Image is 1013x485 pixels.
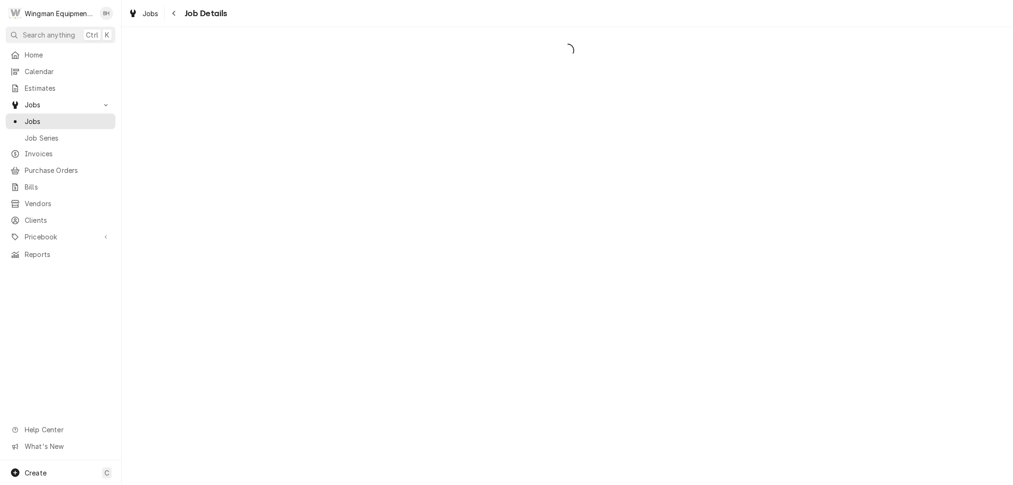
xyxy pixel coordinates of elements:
a: Jobs [124,6,162,21]
span: Purchase Orders [25,165,111,175]
a: Home [6,47,115,63]
span: Estimates [25,83,111,93]
span: Job Series [25,133,111,143]
a: Clients [6,212,115,228]
div: Brady Hale's Avatar [100,7,113,20]
a: Reports [6,247,115,262]
span: Clients [25,215,111,225]
span: Jobs [25,116,111,126]
span: Bills [25,182,111,192]
span: Loading... [122,40,1013,60]
span: Calendar [25,67,111,76]
span: Job Details [182,7,227,20]
span: Jobs [142,9,159,19]
span: K [105,30,109,40]
span: Ctrl [86,30,98,40]
span: Invoices [25,149,111,159]
span: C [104,468,109,478]
div: Wingman Equipment Solutions's Avatar [9,7,22,20]
div: BH [100,7,113,20]
a: Go to Pricebook [6,229,115,245]
span: Jobs [25,100,96,110]
a: Go to What's New [6,438,115,454]
a: Bills [6,179,115,195]
a: Calendar [6,64,115,79]
span: Search anything [23,30,75,40]
a: Go to Jobs [6,97,115,113]
span: Home [25,50,111,60]
div: W [9,7,22,20]
a: Jobs [6,114,115,129]
div: Wingman Equipment Solutions [25,9,95,19]
button: Navigate back [167,6,182,21]
a: Job Series [6,130,115,146]
button: Search anythingCtrlK [6,27,115,43]
span: What's New [25,441,110,451]
span: Create [25,469,47,477]
span: Vendors [25,199,111,209]
span: Reports [25,249,111,259]
a: Purchase Orders [6,162,115,178]
a: Invoices [6,146,115,162]
span: Help Center [25,425,110,435]
a: Estimates [6,80,115,96]
span: Pricebook [25,232,96,242]
a: Vendors [6,196,115,211]
a: Go to Help Center [6,422,115,437]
